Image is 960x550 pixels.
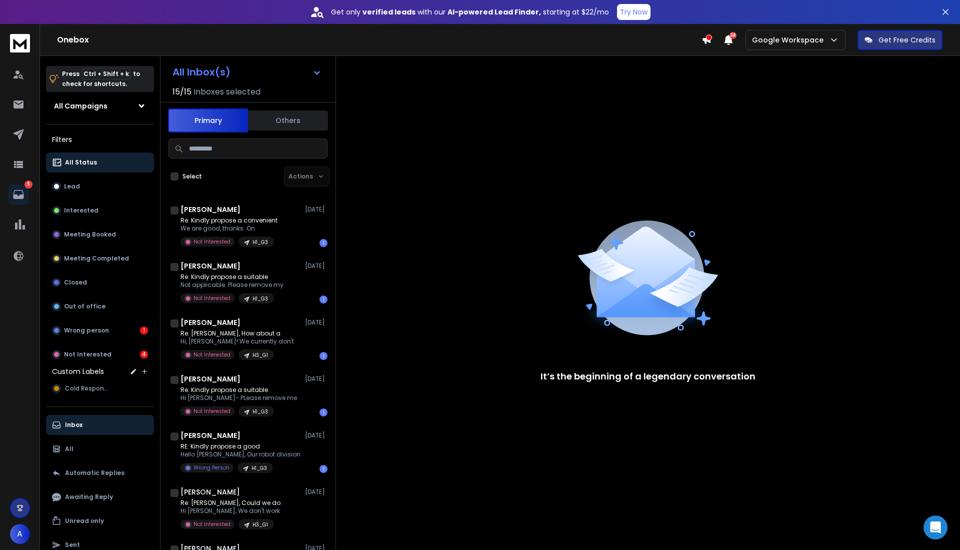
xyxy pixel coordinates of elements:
p: Inbox [65,421,82,429]
p: All Status [65,158,97,166]
button: Meeting Completed [46,248,154,268]
button: All Status [46,152,154,172]
h3: Filters [46,132,154,146]
div: 4 [140,350,148,358]
p: Sent [65,541,80,549]
p: Automatic Replies [65,469,124,477]
p: Not Interested [193,407,230,415]
p: [DATE] [305,431,327,439]
p: H1_G3 [252,238,268,246]
span: 24 [729,32,736,39]
p: We are good, thanks. On [180,224,277,232]
h3: Custom Labels [52,366,104,376]
p: Lead [64,182,80,190]
p: Closed [64,278,87,286]
h1: Onebox [57,34,701,46]
div: 1 [319,239,327,247]
p: [DATE] [305,262,327,270]
label: Select [182,172,202,180]
p: [DATE] [305,205,327,213]
h3: Inboxes selected [193,86,260,98]
div: 1 [319,408,327,416]
p: All [65,445,73,453]
h1: All Campaigns [54,101,107,111]
div: Open Intercom Messenger [923,515,947,539]
p: H3_G1 [252,521,268,528]
p: Unread only [65,517,104,525]
strong: verified leads [362,7,415,17]
button: Interested [46,200,154,220]
p: 5 [24,180,32,188]
p: Awaiting Reply [65,493,113,501]
p: Re: [PERSON_NAME], Could we do [180,499,280,507]
p: Wrong person [64,326,109,334]
p: Press to check for shortcuts. [62,69,140,89]
p: Out of office [64,302,105,310]
p: Re: Kindly propose a suitable [180,273,283,281]
p: Meeting Booked [64,230,116,238]
p: Not Interested [64,350,111,358]
p: Meeting Completed [64,254,129,262]
div: 1 [319,352,327,360]
a: 5 [8,184,28,204]
button: Primary [168,108,248,132]
p: Hi [PERSON_NAME]- PLease remove me [180,394,297,402]
button: Awaiting Reply [46,487,154,507]
button: Lead [46,176,154,196]
button: Wrong person1 [46,320,154,340]
p: Interested [64,206,98,214]
p: Re: Kindly propose a suitable [180,386,297,394]
p: Not Interested [193,351,230,358]
button: Others [248,109,328,131]
div: 1 [140,326,148,334]
button: All [46,439,154,459]
button: Try Now [617,4,650,20]
p: RE: Kindly propose a good [180,442,300,450]
button: Closed [46,272,154,292]
div: 1 [319,465,327,473]
p: H1_G3 [251,464,267,472]
h1: [PERSON_NAME] [180,374,240,384]
button: Out of office [46,296,154,316]
img: logo [10,34,30,52]
button: All Inbox(s) [164,62,329,82]
button: A [10,524,30,544]
button: Cold Response [46,378,154,398]
strong: AI-powered Lead Finder, [447,7,541,17]
p: Re: [PERSON_NAME], How about a [180,329,294,337]
p: Re: Kindly propose a convenient [180,216,277,224]
p: Wrong Person [193,464,229,471]
p: [DATE] [305,488,327,496]
p: Hello [PERSON_NAME], Our robot division [180,450,300,458]
button: All Campaigns [46,96,154,116]
button: Get Free Credits [857,30,942,50]
h1: [PERSON_NAME] [180,317,240,327]
h1: [PERSON_NAME] [180,487,240,497]
span: Ctrl + Shift + k [82,68,130,79]
button: Inbox [46,415,154,435]
p: Google Workspace [752,35,827,45]
button: Automatic Replies [46,463,154,483]
span: Cold Response [65,384,111,392]
p: Try Now [620,7,647,17]
span: 15 / 15 [172,86,191,98]
p: Not Interested [193,294,230,302]
p: Not Interested [193,520,230,528]
button: Not Interested4 [46,344,154,364]
p: H3_G1 [252,351,268,359]
div: 1 [319,295,327,303]
button: Unread only [46,511,154,531]
button: Meeting Booked [46,224,154,244]
p: H1_G3 [252,408,268,415]
p: Hi [PERSON_NAME], We don't work [180,507,280,515]
p: Hi, [PERSON_NAME]! We currently don't [180,337,294,345]
h1: [PERSON_NAME] [180,261,240,271]
p: [DATE] [305,318,327,326]
p: Not Interested [193,238,230,245]
p: [DATE] [305,375,327,383]
p: Get Free Credits [878,35,935,45]
h1: [PERSON_NAME] [180,430,240,440]
p: Get only with our starting at $22/mo [331,7,609,17]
